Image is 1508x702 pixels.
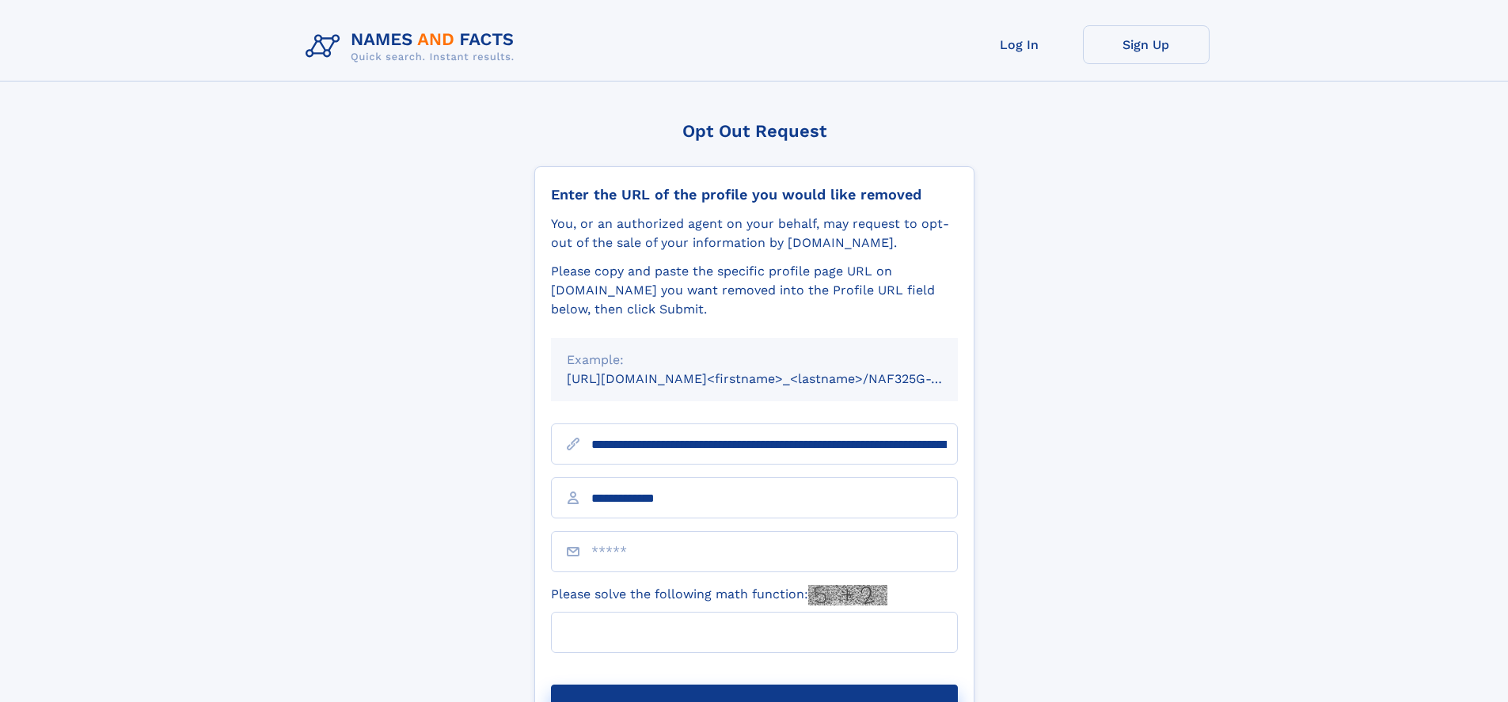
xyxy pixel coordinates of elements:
div: You, or an authorized agent on your behalf, may request to opt-out of the sale of your informatio... [551,214,958,252]
div: Opt Out Request [534,121,974,141]
div: Please copy and paste the specific profile page URL on [DOMAIN_NAME] you want removed into the Pr... [551,262,958,319]
img: Logo Names and Facts [299,25,527,68]
div: Enter the URL of the profile you would like removed [551,186,958,203]
label: Please solve the following math function: [551,585,887,605]
a: Log In [956,25,1083,64]
div: Example: [567,351,942,370]
small: [URL][DOMAIN_NAME]<firstname>_<lastname>/NAF325G-xxxxxxxx [567,371,988,386]
a: Sign Up [1083,25,1210,64]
